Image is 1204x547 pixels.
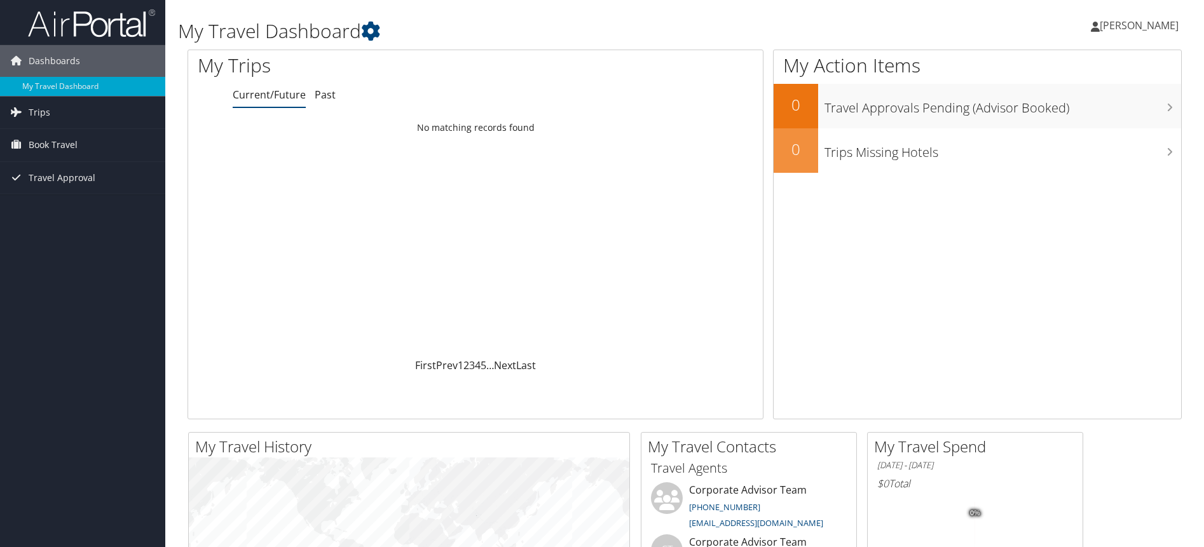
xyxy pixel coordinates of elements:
a: 0Trips Missing Hotels [774,128,1181,173]
h1: My Action Items [774,52,1181,79]
h6: Total [877,476,1073,490]
img: airportal-logo.png [28,8,155,38]
a: [PERSON_NAME] [1091,6,1191,44]
span: Dashboards [29,45,80,77]
a: 4 [475,358,481,372]
h2: My Travel Spend [874,436,1083,457]
li: Corporate Advisor Team [645,482,853,534]
span: $0 [877,476,889,490]
h2: 0 [774,138,818,160]
span: [PERSON_NAME] [1100,18,1179,32]
a: Prev [436,358,458,372]
a: [PHONE_NUMBER] [689,501,760,513]
h3: Travel Approvals Pending (Advisor Booked) [824,93,1181,117]
a: 2 [463,358,469,372]
tspan: 0% [970,510,980,517]
h3: Travel Agents [651,459,847,477]
a: Current/Future [233,88,306,102]
span: Trips [29,97,50,128]
a: Past [315,88,336,102]
h1: My Travel Dashboard [178,18,854,44]
span: Book Travel [29,129,78,161]
h2: 0 [774,94,818,116]
h6: [DATE] - [DATE] [877,459,1073,471]
span: … [486,358,494,372]
h2: My Travel History [195,436,629,457]
h1: My Trips [198,52,514,79]
a: 3 [469,358,475,372]
a: Last [516,358,536,372]
h3: Trips Missing Hotels [824,137,1181,161]
a: 0Travel Approvals Pending (Advisor Booked) [774,84,1181,128]
h2: My Travel Contacts [648,436,856,457]
a: [EMAIL_ADDRESS][DOMAIN_NAME] [689,517,823,529]
a: Next [494,358,516,372]
a: 1 [458,358,463,372]
a: 5 [481,358,486,372]
td: No matching records found [188,116,763,139]
span: Travel Approval [29,162,95,194]
a: First [415,358,436,372]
